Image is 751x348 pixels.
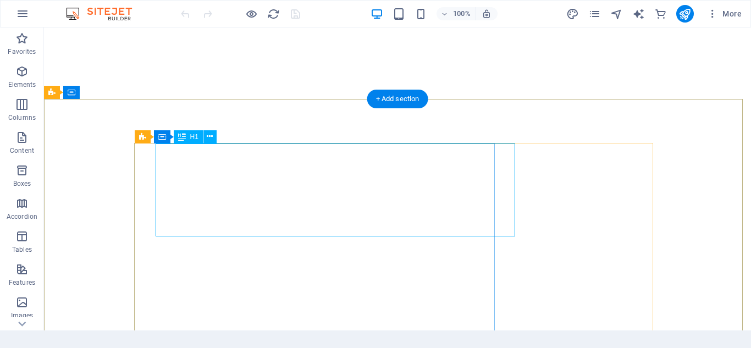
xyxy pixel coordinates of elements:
span: More [707,8,742,19]
button: Click here to leave preview mode and continue editing [245,7,258,20]
i: Design (Ctrl+Alt+Y) [566,8,579,20]
button: More [703,5,746,23]
p: Elements [8,80,36,89]
button: publish [676,5,694,23]
img: Editor Logo [63,7,146,20]
i: Pages (Ctrl+Alt+S) [588,8,601,20]
button: 100% [437,7,476,20]
button: navigator [610,7,623,20]
button: pages [588,7,601,20]
p: Features [9,278,35,287]
h6: 100% [453,7,471,20]
span: H1 [190,134,198,140]
p: Boxes [13,179,31,188]
p: Content [10,146,34,155]
button: text_generator [632,7,645,20]
p: Favorites [8,47,36,56]
i: Commerce [654,8,667,20]
p: Columns [8,113,36,122]
i: On resize automatically adjust zoom level to fit chosen device. [482,9,492,19]
button: commerce [654,7,667,20]
p: Accordion [7,212,37,221]
i: Reload page [267,8,280,20]
p: Images [11,311,34,320]
p: Tables [12,245,32,254]
button: reload [267,7,280,20]
button: design [566,7,579,20]
i: Publish [678,8,691,20]
i: Navigator [610,8,623,20]
div: + Add section [367,90,428,108]
i: AI Writer [632,8,645,20]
